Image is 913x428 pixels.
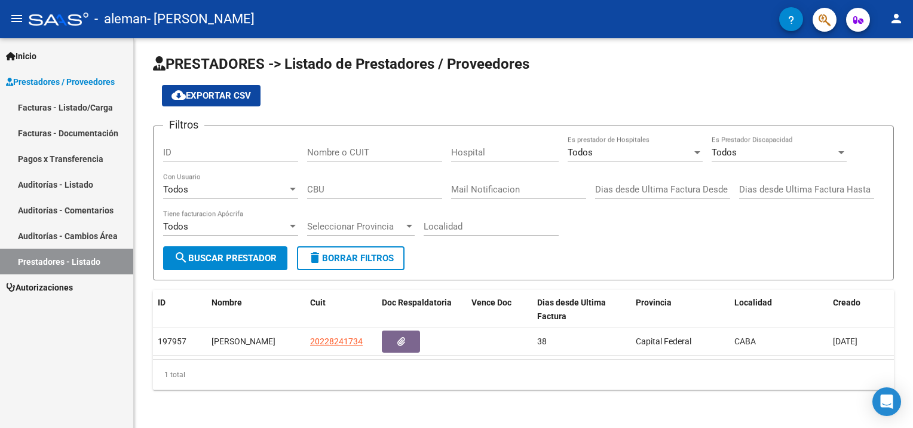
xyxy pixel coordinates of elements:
span: PRESTADORES -> Listado de Prestadores / Proveedores [153,56,529,72]
datatable-header-cell: Localidad [730,290,828,329]
mat-icon: menu [10,11,24,26]
span: Seleccionar Provincia [307,221,404,232]
datatable-header-cell: Dias desde Ultima Factura [532,290,631,329]
div: 1 total [153,360,894,390]
span: Exportar CSV [171,90,251,101]
button: Exportar CSV [162,85,261,106]
datatable-header-cell: Nombre [207,290,305,329]
span: Borrar Filtros [308,253,394,264]
span: [DATE] [833,337,857,346]
span: Inicio [6,50,36,63]
button: Buscar Prestador [163,246,287,270]
mat-icon: person [889,11,903,26]
datatable-header-cell: Doc Respaldatoria [377,290,467,329]
span: - aleman [94,6,147,32]
span: 197957 [158,337,186,346]
span: Provincia [636,298,672,307]
mat-icon: cloud_download [171,88,186,102]
mat-icon: delete [308,250,322,265]
span: Todos [712,147,737,158]
datatable-header-cell: Creado [828,290,894,329]
span: Localidad [734,298,772,307]
span: Autorizaciones [6,281,73,294]
span: 20228241734 [310,337,363,346]
button: Borrar Filtros [297,246,405,270]
datatable-header-cell: Provincia [631,290,730,329]
span: Doc Respaldatoria [382,298,452,307]
datatable-header-cell: Vence Doc [467,290,532,329]
span: - [PERSON_NAME] [147,6,255,32]
span: Prestadores / Proveedores [6,75,115,88]
span: 38 [537,337,547,346]
span: CABA [734,337,756,346]
span: Nombre [212,298,242,307]
span: Capital Federal [636,337,691,346]
span: Todos [568,147,593,158]
span: Todos [163,184,188,195]
span: Cuit [310,298,326,307]
span: Dias desde Ultima Factura [537,298,606,321]
h3: Filtros [163,117,204,133]
span: Todos [163,221,188,232]
span: ID [158,298,166,307]
span: Vence Doc [471,298,511,307]
div: [PERSON_NAME] [212,335,301,348]
datatable-header-cell: Cuit [305,290,377,329]
div: Open Intercom Messenger [872,387,901,416]
span: Creado [833,298,860,307]
datatable-header-cell: ID [153,290,207,329]
mat-icon: search [174,250,188,265]
span: Buscar Prestador [174,253,277,264]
